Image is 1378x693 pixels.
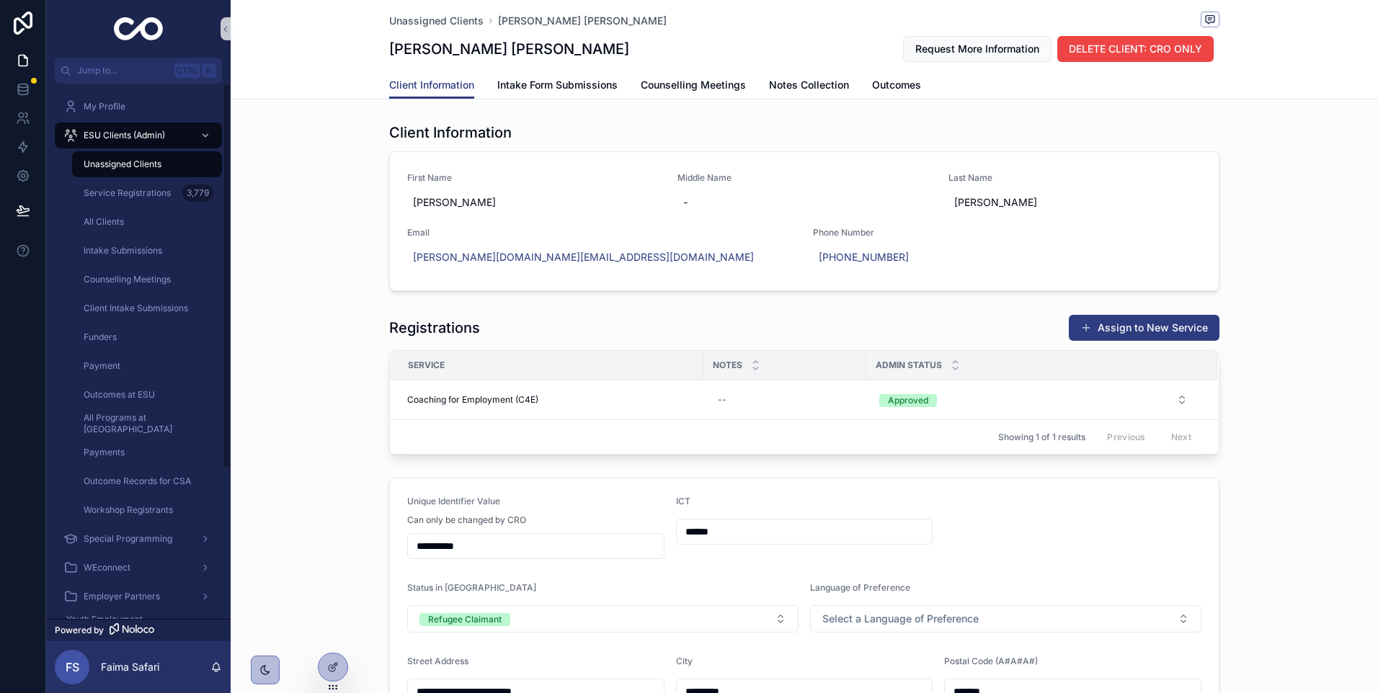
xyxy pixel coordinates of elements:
[72,295,222,321] a: Client Intake Submissions
[819,250,909,264] a: [PHONE_NUMBER]
[84,158,161,170] span: Unassigned Clients
[84,533,172,545] span: Special Programming
[46,84,231,619] div: scrollable content
[84,216,124,228] span: All Clients
[72,180,222,206] a: Service Registrations3,779
[497,72,618,101] a: Intake Form Submissions
[72,382,222,408] a: Outcomes at ESU
[72,324,222,350] a: Funders
[72,497,222,523] a: Workshop Registrants
[389,78,474,92] span: Client Information
[389,72,474,99] a: Client Information
[769,72,849,101] a: Notes Collection
[55,584,222,609] a: Employer Partners
[84,562,130,573] span: WEconnect
[876,359,942,371] span: Admin Status
[55,58,222,84] button: Jump to...CtrlK
[84,303,188,314] span: Client Intake Submissions
[1069,42,1202,56] span: DELETE CLIENT: CRO ONLY
[55,612,222,638] a: Youth Employment Connections
[55,526,222,552] a: Special Programming
[84,130,165,141] span: ESU Clients (Admin)
[676,496,690,506] span: ICT
[72,209,222,235] a: All Clients
[683,195,925,210] span: -
[872,78,921,92] span: Outcomes
[84,412,208,435] span: All Programs at [GEOGRAPHIC_DATA]
[66,614,189,637] span: Youth Employment Connections
[55,625,104,636] span: Powered by
[389,39,629,59] h1: [PERSON_NAME] [PERSON_NAME]
[998,432,1085,443] span: Showing 1 of 1 results
[428,613,502,626] div: Refugee Claimant
[55,94,222,120] a: My Profile
[84,504,173,516] span: Workshop Registrants
[84,360,120,372] span: Payment
[954,195,1196,210] span: [PERSON_NAME]
[813,227,1201,238] span: Phone Number
[413,195,654,210] span: [PERSON_NAME]
[84,389,155,401] span: Outcomes at ESU
[72,238,222,264] a: Intake Submissions
[407,582,536,593] span: Status in [GEOGRAPHIC_DATA]
[407,394,695,406] a: Coaching for Employment (C4E)
[66,658,79,676] span: FS
[72,411,222,437] a: All Programs at [GEOGRAPHIC_DATA]
[55,122,222,148] a: ESU Clients (Admin)
[72,151,222,177] a: Unassigned Clients
[84,447,125,458] span: Payments
[718,394,726,406] div: --
[888,394,928,407] div: Approved
[390,152,1219,290] a: First Name[PERSON_NAME]Middle Name-Last Name[PERSON_NAME]Email[PERSON_NAME][DOMAIN_NAME][EMAIL_AD...
[72,439,222,465] a: Payments
[407,227,796,238] span: Email
[84,274,171,285] span: Counselling Meetings
[872,72,921,101] a: Outcomes
[408,359,445,371] span: Service
[72,267,222,292] a: Counselling Meetings
[822,612,979,626] span: Select a Language of Preference
[769,78,849,92] span: Notes Collection
[498,14,667,28] a: [PERSON_NAME] [PERSON_NAME]
[72,353,222,379] a: Payment
[1069,315,1219,341] button: Assign to New Service
[389,318,480,338] h1: Registrations
[407,656,468,666] span: Street Address
[101,660,159,674] p: Faima Safari
[1057,36,1214,62] button: DELETE CLIENT: CRO ONLY
[677,172,930,184] span: Middle Name
[84,187,171,199] span: Service Registrations
[948,172,1201,184] span: Last Name
[944,656,1038,666] span: Postal Code (A#A#A#)
[114,17,164,40] img: App logo
[77,65,169,76] span: Jump to...
[915,42,1039,56] span: Request More Information
[203,65,215,76] span: K
[84,101,125,112] span: My Profile
[497,78,618,92] span: Intake Form Submissions
[72,468,222,494] a: Outcome Records for CSA
[867,386,1200,413] a: Select Button
[413,250,754,264] a: [PERSON_NAME][DOMAIN_NAME][EMAIL_ADDRESS][DOMAIN_NAME]
[712,388,858,411] a: --
[174,63,200,78] span: Ctrl
[84,331,117,343] span: Funders
[868,387,1199,413] button: Select Button
[84,591,160,602] span: Employer Partners
[810,605,1201,632] button: Select Button
[46,619,231,641] a: Powered by
[641,78,746,92] span: Counselling Meetings
[84,475,191,487] span: Outcome Records for CSA
[407,514,526,526] span: Can only be changed by CRO
[713,359,742,371] span: Notes
[55,555,222,581] a: WEconnect
[407,496,500,506] span: Unique Identifier Value
[407,605,799,632] button: Select Button
[389,14,484,28] a: Unassigned Clients
[182,184,213,202] div: 3,779
[407,172,660,184] span: First Name
[407,394,538,406] span: Coaching for Employment (C4E)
